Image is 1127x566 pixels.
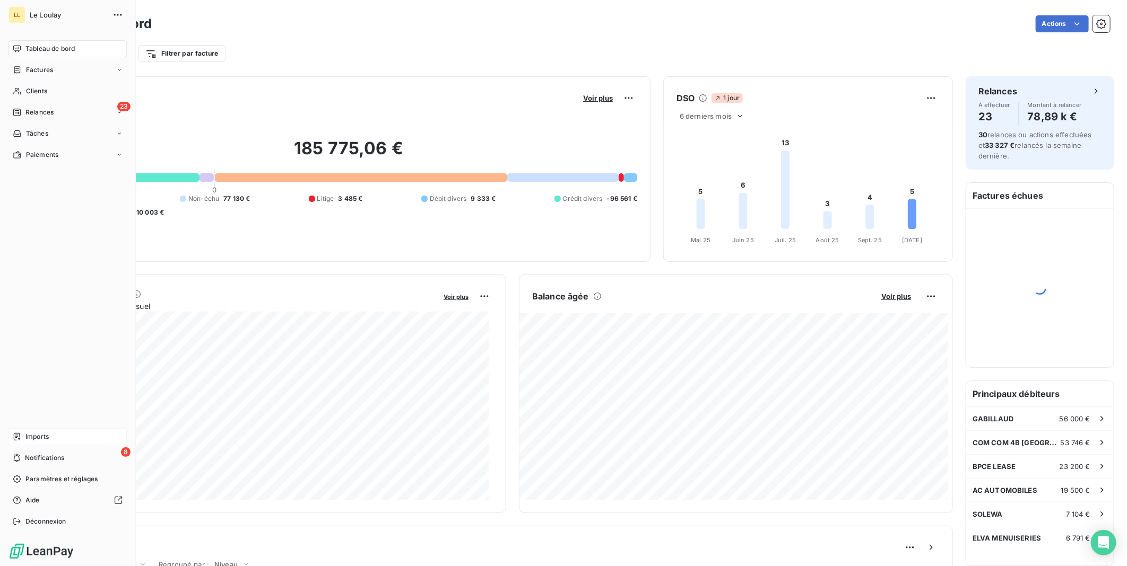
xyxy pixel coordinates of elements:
[444,293,469,300] span: Voir plus
[8,492,127,509] a: Aide
[902,236,922,244] tspan: [DATE]
[973,414,1013,423] span: GABILLAUD
[973,534,1041,542] span: ELVA MENUISERIES
[25,44,75,54] span: Tableau de bord
[583,94,613,102] span: Voir plus
[317,194,334,204] span: Litige
[816,236,839,244] tspan: Août 25
[1061,438,1090,447] span: 53 746 €
[1036,15,1089,32] button: Actions
[26,86,47,96] span: Clients
[532,290,589,303] h6: Balance âgée
[973,486,1037,494] span: AC AUTOMOBILES
[563,194,603,204] span: Crédit divers
[212,185,216,194] span: 0
[60,138,637,170] h2: 185 775,06 €
[188,194,219,204] span: Non-échu
[858,236,882,244] tspan: Sept. 25
[978,102,1010,108] span: À effectuer
[25,453,64,463] span: Notifications
[1060,414,1090,423] span: 56 000 €
[607,194,637,204] span: -96 561 €
[60,300,436,312] span: Chiffre d'affaires mensuel
[966,381,1114,406] h6: Principaux débiteurs
[1066,510,1090,518] span: 7 104 €
[1060,462,1090,471] span: 23 200 €
[121,447,131,457] span: 8
[775,236,796,244] tspan: Juil. 25
[25,517,66,526] span: Déconnexion
[471,194,496,204] span: 9 333 €
[26,65,53,75] span: Factures
[680,112,732,120] span: 6 derniers mois
[732,236,754,244] tspan: Juin 25
[677,92,695,104] h6: DSO
[973,438,1061,447] span: COM COM 4B [GEOGRAPHIC_DATA]
[978,130,987,139] span: 30
[978,108,1010,125] h4: 23
[26,150,58,160] span: Paiements
[25,432,49,441] span: Imports
[978,130,1092,160] span: relances ou actions effectuées et relancés la semaine dernière.
[1091,530,1116,555] div: Open Intercom Messenger
[973,510,1003,518] span: SOLEWA
[1028,102,1082,108] span: Montant à relancer
[430,194,467,204] span: Débit divers
[440,291,472,301] button: Voir plus
[978,85,1017,98] h6: Relances
[1066,534,1090,542] span: 6 791 €
[138,45,226,62] button: Filtrer par facture
[878,291,914,301] button: Voir plus
[25,108,54,117] span: Relances
[985,141,1015,149] span: 33 327 €
[973,462,1016,471] span: BPCE LEASE
[1061,486,1090,494] span: 19 500 €
[881,292,911,300] span: Voir plus
[8,6,25,23] div: LL
[691,236,710,244] tspan: Mai 25
[25,474,98,484] span: Paramètres et réglages
[966,183,1114,208] h6: Factures échues
[339,194,363,204] span: 3 485 €
[1028,108,1082,125] h4: 78,89 k €
[580,93,616,103] button: Voir plus
[223,194,250,204] span: 77 130 €
[8,543,74,560] img: Logo LeanPay
[712,93,743,103] span: 1 jour
[30,11,106,19] span: Le Loulay
[26,129,48,138] span: Tâches
[25,496,40,505] span: Aide
[133,208,164,217] span: -10 003 €
[117,102,131,111] span: 23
